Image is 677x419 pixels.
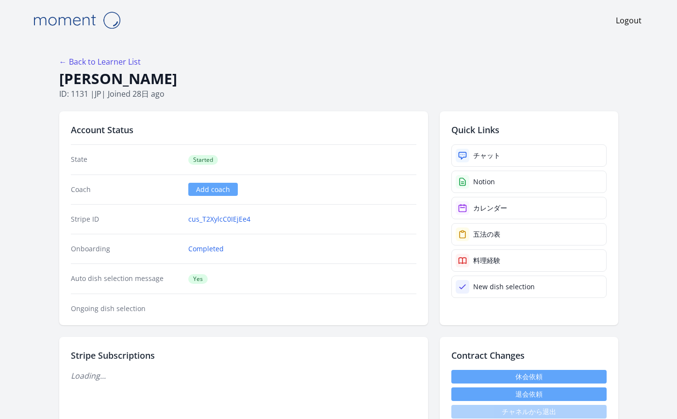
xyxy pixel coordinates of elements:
[616,15,642,26] a: Logout
[59,88,618,100] p: ID: 1131 | | Joined 28日 ago
[95,88,101,99] span: jp
[71,123,416,137] h2: Account Status
[451,123,607,137] h2: Quick Links
[473,151,500,160] div: チャット
[451,144,607,167] a: チャット
[451,349,607,362] h2: Contract Changes
[451,197,607,219] a: カレンダー
[71,155,181,165] dt: State
[473,282,535,292] div: New dish selection
[473,177,495,187] div: Notion
[59,70,618,88] h1: [PERSON_NAME]
[451,405,607,419] span: チャネルから退出
[451,387,607,401] button: 退会依頼
[71,304,181,314] dt: Ongoing dish selection
[451,171,607,193] a: Notion
[451,249,607,272] a: 料理経験
[71,244,181,254] dt: Onboarding
[188,274,208,284] span: Yes
[188,244,224,254] a: Completed
[59,56,141,67] a: ← Back to Learner List
[451,370,607,384] a: 休会依頼
[451,223,607,245] a: 五法の表
[71,349,416,362] h2: Stripe Subscriptions
[28,8,125,33] img: Moment
[473,256,500,265] div: 料理経験
[451,276,607,298] a: New dish selection
[473,229,500,239] div: 五法の表
[71,214,181,224] dt: Stripe ID
[473,203,507,213] div: カレンダー
[71,185,181,194] dt: Coach
[71,370,416,382] p: Loading...
[188,155,218,165] span: Started
[71,274,181,284] dt: Auto dish selection message
[188,183,238,196] a: Add coach
[188,214,250,224] a: cus_T2XylcC0IEjEe4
